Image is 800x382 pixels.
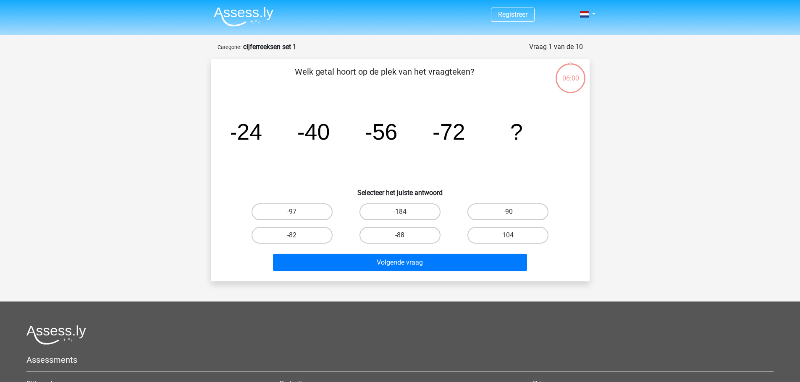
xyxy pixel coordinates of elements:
[365,119,397,144] tspan: -56
[555,62,586,83] div: 06:00
[229,119,262,144] tspan: -24
[498,10,527,18] a: Registreer
[529,42,583,52] div: Vraag 1 van de 10
[252,203,333,220] label: -97
[510,119,523,144] tspan: ?
[433,119,465,144] tspan: -72
[467,203,548,220] label: -90
[26,325,86,345] img: Assessly logo
[26,355,774,365] h5: Assessments
[467,227,548,244] label: 104
[359,203,441,220] label: -184
[214,7,273,26] img: Assessly
[273,254,527,271] button: Volgende vraag
[359,227,441,244] label: -88
[297,119,330,144] tspan: -40
[218,44,241,50] small: Categorie:
[243,43,296,51] strong: cijferreeksen set 1
[252,227,333,244] label: -82
[224,65,545,91] p: Welk getal hoort op de plek van het vraagteken?
[224,182,576,197] h6: Selecteer het juiste antwoord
